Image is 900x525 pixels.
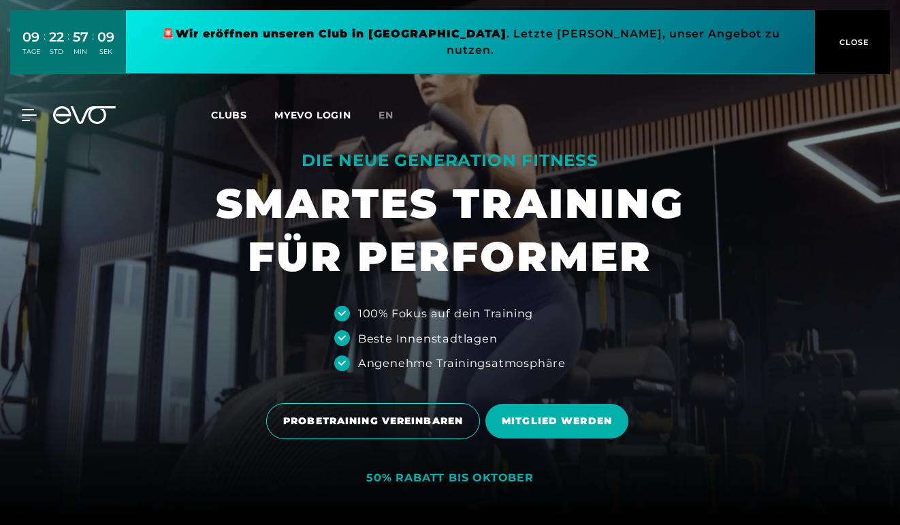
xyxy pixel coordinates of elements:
[211,108,274,121] a: Clubs
[22,27,40,47] div: 09
[97,27,114,47] div: 09
[358,305,533,321] div: 100% Fokus auf dein Training
[49,27,64,47] div: 22
[274,109,351,121] a: MYEVO LOGIN
[815,10,890,74] button: CLOSE
[358,330,498,347] div: Beste Innenstadtlagen
[216,177,684,283] h1: SMARTES TRAINING FÜR PERFORMER
[216,150,684,172] div: DIE NEUE GENERATION FITNESS
[266,393,485,449] a: PROBETRAINING VEREINBAREN
[211,109,247,121] span: Clubs
[22,47,40,57] div: TAGE
[485,394,634,449] a: MITGLIED WERDEN
[283,414,463,428] span: PROBETRAINING VEREINBAREN
[44,29,46,65] div: :
[836,36,869,48] span: CLOSE
[73,27,89,47] div: 57
[502,414,612,428] span: MITGLIED WERDEN
[379,108,410,123] a: en
[379,109,393,121] span: en
[49,47,64,57] div: STD
[97,47,114,57] div: SEK
[92,29,94,65] div: :
[73,47,89,57] div: MIN
[358,355,566,371] div: Angenehme Trainingsatmosphäre
[67,29,69,65] div: :
[366,471,534,486] div: 50% RABATT BIS OKTOBER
